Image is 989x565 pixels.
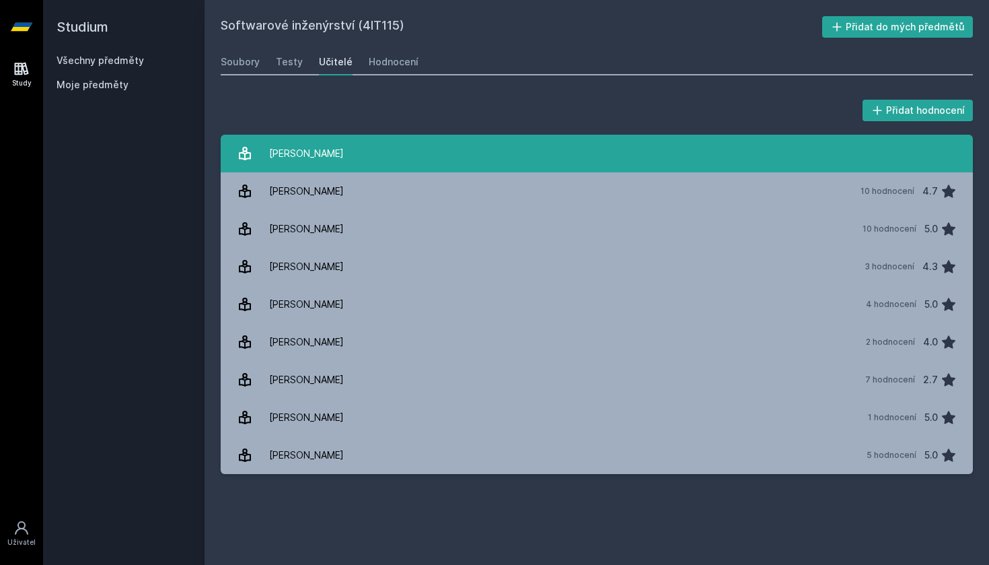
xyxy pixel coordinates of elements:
button: Přidat do mých předmětů [822,16,974,38]
div: 4 hodnocení [866,299,916,310]
div: 4.3 [922,253,938,280]
div: 5 hodnocení [867,450,916,461]
div: 5.0 [924,404,938,431]
a: Study [3,54,40,95]
a: Uživatel [3,513,40,554]
div: 10 hodnocení [863,224,916,234]
div: Učitelé [319,55,353,69]
a: [PERSON_NAME] 10 hodnocení 5.0 [221,210,973,248]
div: 4.0 [923,329,938,356]
div: Uživatel [7,537,36,547]
div: [PERSON_NAME] [269,442,344,469]
div: 2 hodnocení [866,337,915,347]
a: [PERSON_NAME] 10 hodnocení 4.7 [221,172,973,210]
div: Testy [276,55,303,69]
div: 3 hodnocení [865,261,914,272]
button: Přidat hodnocení [863,100,974,121]
div: [PERSON_NAME] [269,291,344,318]
div: 4.7 [922,178,938,205]
div: Soubory [221,55,260,69]
h2: Softwarové inženýrství (4IT115) [221,16,822,38]
div: 2.7 [923,366,938,393]
div: 10 hodnocení [860,186,914,197]
span: Moje předměty [57,78,129,92]
a: Hodnocení [369,48,418,75]
a: [PERSON_NAME] 1 hodnocení 5.0 [221,399,973,436]
a: [PERSON_NAME] 4 hodnocení 5.0 [221,286,973,323]
div: 7 hodnocení [865,374,915,385]
a: Všechny předměty [57,55,144,66]
div: [PERSON_NAME] [269,366,344,393]
a: [PERSON_NAME] [221,135,973,172]
a: [PERSON_NAME] 2 hodnocení 4.0 [221,323,973,361]
a: Soubory [221,48,260,75]
div: [PERSON_NAME] [269,178,344,205]
a: Učitelé [319,48,353,75]
div: [PERSON_NAME] [269,140,344,167]
div: 5.0 [924,215,938,242]
a: [PERSON_NAME] 3 hodnocení 4.3 [221,248,973,286]
div: 5.0 [924,291,938,318]
div: [PERSON_NAME] [269,215,344,242]
div: [PERSON_NAME] [269,404,344,431]
div: Study [12,78,32,88]
div: [PERSON_NAME] [269,329,344,356]
div: Hodnocení [369,55,418,69]
div: 1 hodnocení [868,412,916,423]
a: [PERSON_NAME] 7 hodnocení 2.7 [221,361,973,399]
a: Testy [276,48,303,75]
a: [PERSON_NAME] 5 hodnocení 5.0 [221,436,973,474]
div: 5.0 [924,442,938,469]
div: [PERSON_NAME] [269,253,344,280]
